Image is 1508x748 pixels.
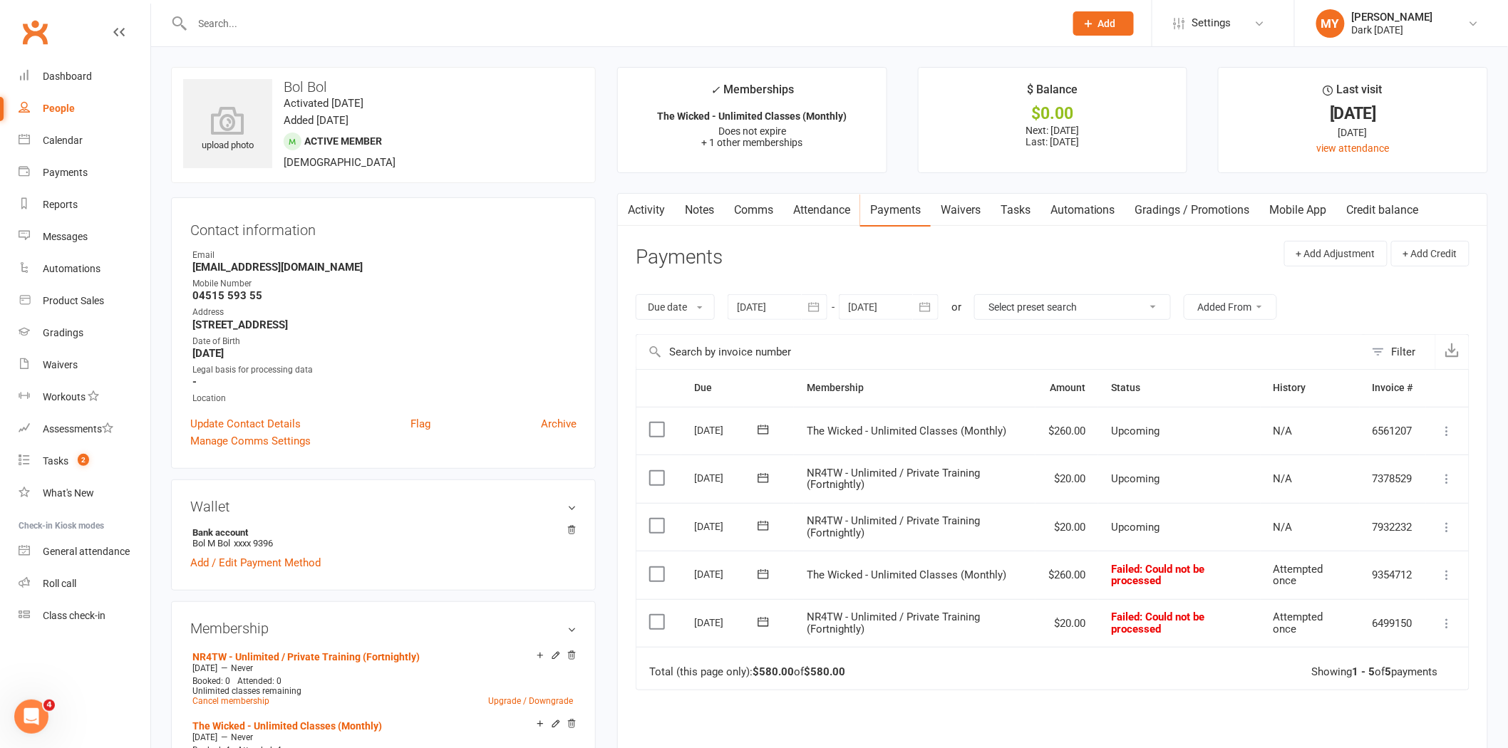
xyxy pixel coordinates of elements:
a: Product Sales [19,285,150,317]
a: Reports [19,189,150,221]
div: Roll call [43,578,76,589]
li: Bol M Bol [190,525,577,551]
time: Activated [DATE] [284,97,363,110]
th: Status [1098,370,1260,406]
span: Does not expire [718,125,786,137]
td: 6561207 [1360,407,1426,455]
a: Gradings [19,317,150,349]
div: Dashboard [43,71,92,82]
h3: Wallet [190,499,577,514]
strong: $580.00 [804,665,845,678]
a: Workouts [19,381,150,413]
button: Due date [636,294,715,320]
a: Mobile App [1260,194,1337,227]
a: Flag [410,415,430,432]
h3: Bol Bol [183,79,584,95]
strong: $580.00 [753,665,794,678]
iframe: Intercom live chat [14,700,48,734]
div: $ Balance [1027,80,1078,106]
a: view attendance [1317,142,1390,154]
div: [DATE] [1231,106,1475,121]
div: or [951,298,961,316]
div: Dark [DATE] [1352,24,1433,36]
div: Workouts [43,391,86,402]
a: Tasks 2 [19,445,150,477]
div: Memberships [711,80,794,107]
button: Added From [1184,294,1277,320]
h3: Membership [190,620,577,636]
a: Manage Comms Settings [190,432,311,450]
span: Upcoming [1111,521,1160,534]
a: Assessments [19,413,150,445]
th: Membership [794,370,1036,406]
div: Legal basis for processing data [192,363,577,377]
th: History [1261,370,1360,406]
span: Failed [1111,611,1204,635]
span: Active member [304,135,382,147]
div: Payments [43,167,88,178]
a: What's New [19,477,150,509]
div: Calendar [43,135,83,146]
div: Product Sales [43,295,104,306]
span: 4 [43,700,55,711]
button: Filter [1365,335,1435,369]
a: Class kiosk mode [19,600,150,632]
a: Payments [860,194,931,227]
span: Attempted once [1274,563,1323,588]
td: $260.00 [1036,551,1098,599]
a: Add / Edit Payment Method [190,554,321,571]
span: NR4TW - Unlimited / Private Training (Fortnightly) [807,514,980,539]
div: Showing of payments [1312,666,1438,678]
a: Waivers [19,349,150,381]
div: MY [1316,9,1345,38]
div: Location [192,392,577,405]
div: Assessments [43,423,113,435]
a: Activity [618,194,675,227]
a: Payments [19,157,150,189]
span: : Could not be processed [1111,563,1204,588]
div: [DATE] [694,515,760,537]
th: Due [681,370,794,406]
a: Notes [675,194,724,227]
div: Messages [43,231,88,242]
span: N/A [1274,521,1293,534]
span: Attempted once [1274,611,1323,635]
span: Settings [1192,7,1231,39]
a: Roll call [19,568,150,600]
a: Waivers [931,194,991,227]
div: [DATE] [694,563,760,585]
div: [DATE] [694,611,760,633]
span: Unlimited classes remaining [192,686,301,696]
strong: 1 - 5 [1353,665,1375,678]
a: Comms [724,194,783,227]
a: Attendance [783,194,860,227]
h3: Payments [636,246,723,269]
span: [DATE] [192,732,217,742]
a: Gradings / Promotions [1125,194,1260,227]
div: Gradings [43,327,83,338]
i: ✓ [711,83,720,97]
span: xxxx 9396 [234,538,273,549]
div: [PERSON_NAME] [1352,11,1433,24]
strong: [EMAIL_ADDRESS][DOMAIN_NAME] [192,261,577,274]
div: Date of Birth [192,335,577,348]
h3: Contact information [190,217,577,238]
a: Update Contact Details [190,415,301,432]
a: Automations [1040,194,1125,227]
div: [DATE] [694,419,760,441]
strong: The Wicked - Unlimited Classes (Monthly) [657,110,847,122]
div: [DATE] [1231,125,1475,140]
div: Address [192,306,577,319]
div: Total (this page only): of [649,666,845,678]
a: Archive [541,415,577,432]
a: The Wicked - Unlimited Classes (Monthly) [192,720,382,732]
a: Dashboard [19,61,150,93]
span: Attended: 0 [237,676,282,686]
strong: Bank account [192,527,569,538]
a: Credit balance [1337,194,1429,227]
strong: - [192,375,577,388]
input: Search by invoice number [636,335,1365,369]
div: — [189,732,577,743]
div: Email [192,249,577,262]
div: Tasks [43,455,68,467]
